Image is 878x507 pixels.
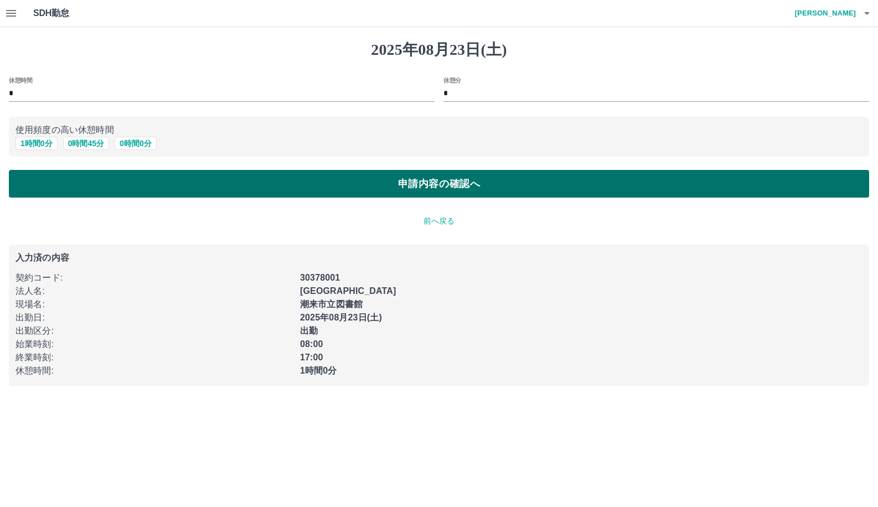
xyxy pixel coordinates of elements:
p: 前へ戻る [9,215,869,227]
label: 休憩時間 [9,76,32,84]
b: 17:00 [300,353,323,362]
p: 出勤日 : [16,311,293,324]
b: 08:00 [300,339,323,349]
p: 現場名 : [16,298,293,311]
h1: 2025年08月23日(土) [9,40,869,59]
p: 休憩時間 : [16,364,293,377]
b: 出勤 [300,326,318,335]
b: 30378001 [300,273,340,282]
b: 潮来市立図書館 [300,299,363,309]
button: 申請内容の確認へ [9,170,869,198]
label: 休憩分 [443,76,461,84]
button: 0時間45分 [63,137,109,150]
p: 使用頻度の高い休憩時間 [16,123,862,137]
button: 0時間0分 [115,137,157,150]
b: 1時間0分 [300,366,337,375]
button: 1時間0分 [16,137,58,150]
b: [GEOGRAPHIC_DATA] [300,286,396,296]
b: 2025年08月23日(土) [300,313,382,322]
p: 契約コード : [16,271,293,284]
p: 出勤区分 : [16,324,293,338]
p: 法人名 : [16,284,293,298]
p: 入力済の内容 [16,253,862,262]
p: 終業時刻 : [16,351,293,364]
p: 始業時刻 : [16,338,293,351]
